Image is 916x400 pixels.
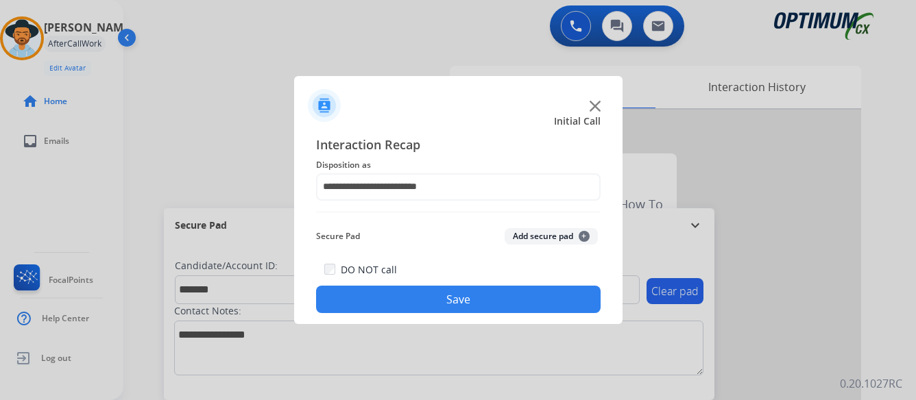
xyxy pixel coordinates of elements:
[316,157,601,173] span: Disposition as
[316,135,601,157] span: Interaction Recap
[840,375,902,392] p: 0.20.1027RC
[308,89,341,122] img: contactIcon
[316,228,360,245] span: Secure Pad
[579,231,590,242] span: +
[341,263,397,277] label: DO NOT call
[316,212,601,212] img: contact-recap-line.svg
[554,114,601,128] span: Initial Call
[505,228,598,245] button: Add secure pad+
[316,286,601,313] button: Save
